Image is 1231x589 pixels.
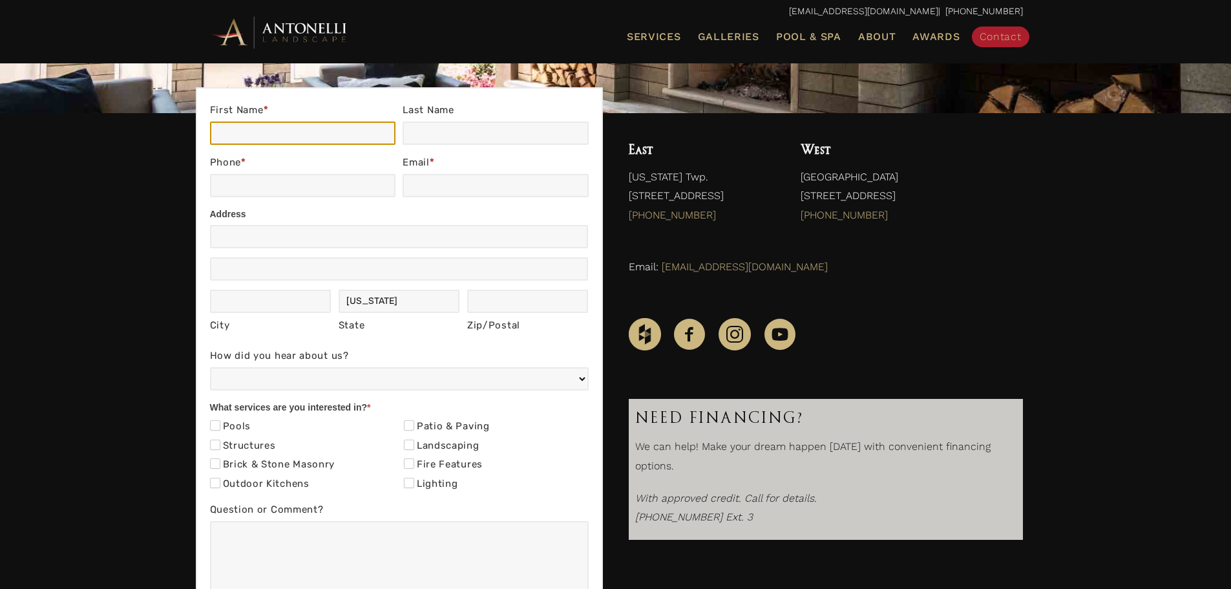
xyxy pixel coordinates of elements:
[801,139,1022,161] h4: West
[771,28,847,45] a: Pool & Spa
[629,139,775,161] h4: East
[404,478,458,491] label: Lighting
[210,102,395,122] label: First Name
[210,440,220,450] input: Structures
[210,478,220,488] input: Outdoor Kitchens
[404,420,414,431] input: Patio & Paving
[339,290,460,313] input: Michigan
[210,478,310,491] label: Outdoor Kitchens
[210,206,589,225] div: Address
[209,3,1023,20] p: | [PHONE_NUMBER]
[404,420,490,433] label: Patio & Paving
[403,154,588,174] label: Email
[980,30,1022,43] span: Contact
[403,102,588,122] label: Last Name
[210,154,395,174] label: Phone
[853,28,901,45] a: About
[210,501,589,521] label: Question or Comment?
[210,347,589,367] label: How did you hear about us?
[404,458,483,471] label: Fire Features
[627,32,681,42] span: Services
[622,28,686,45] a: Services
[635,511,753,523] em: [PHONE_NUMBER] Ext. 3
[972,27,1029,47] a: Contact
[693,28,764,45] a: Galleries
[209,14,351,50] img: Antonelli Horizontal Logo
[404,458,414,469] input: Fire Features
[789,6,938,16] a: [EMAIL_ADDRESS][DOMAIN_NAME]
[467,317,589,335] div: Zip/Postal
[629,318,661,350] img: Houzz
[801,209,888,221] a: [PHONE_NUMBER]
[635,437,1016,482] p: We can help! Make your dream happen [DATE] with convenient financing options.
[404,440,414,450] input: Landscaping
[776,30,841,43] span: Pool & Spa
[210,420,220,431] input: Pools
[339,317,460,335] div: State
[801,167,1022,231] p: [GEOGRAPHIC_DATA] [STREET_ADDRESS]
[210,458,220,469] input: Brick & Stone Masonry
[210,400,589,418] div: What services are you interested in?
[858,32,896,42] span: About
[629,167,775,231] p: [US_STATE] Twp. [STREET_ADDRESS]
[907,28,965,45] a: Awards
[635,405,1016,431] h3: Need Financing?
[912,30,960,43] span: Awards
[662,261,828,273] a: [EMAIL_ADDRESS][DOMAIN_NAME]
[698,30,759,43] span: Galleries
[210,420,251,433] label: Pools
[210,317,331,335] div: City
[404,478,414,488] input: Lighting
[635,492,817,504] i: With approved credit. Call for details.
[629,209,716,221] a: [PHONE_NUMBER]
[210,458,335,471] label: Brick & Stone Masonry
[210,440,276,453] label: Structures
[629,261,658,273] span: Email:
[404,440,479,453] label: Landscaping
